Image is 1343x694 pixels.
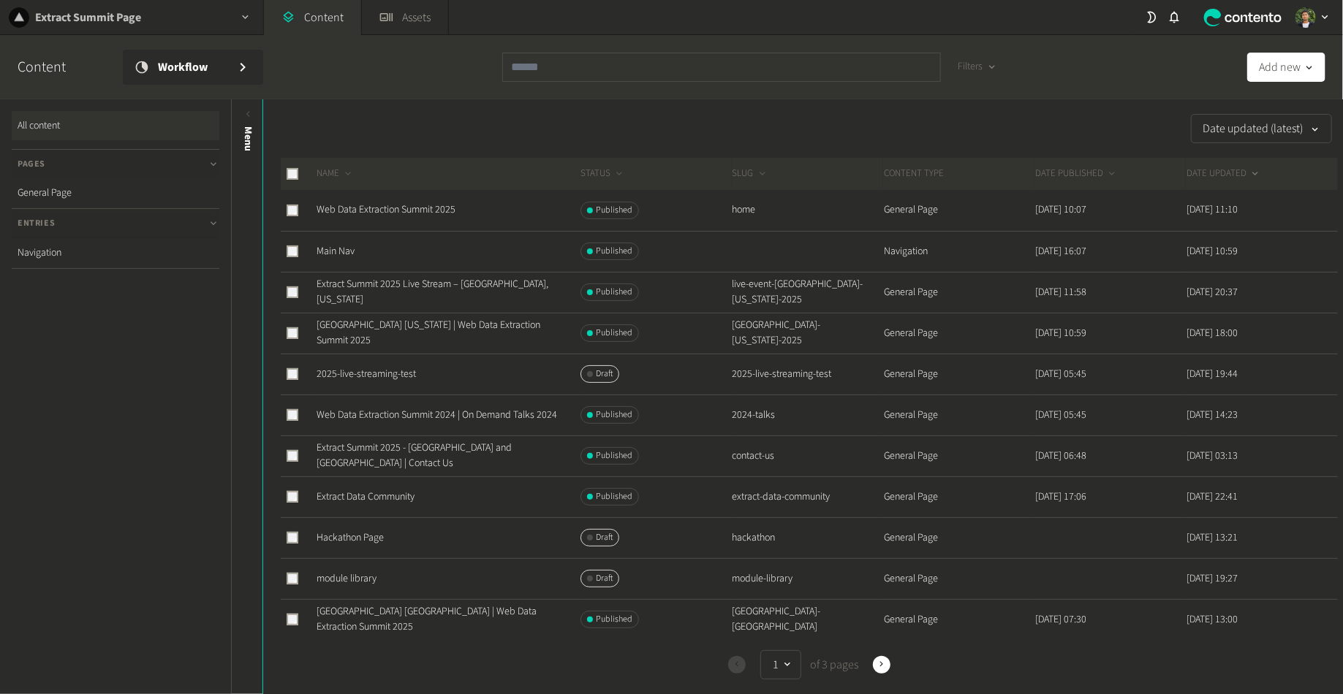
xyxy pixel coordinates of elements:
[18,158,45,171] span: Pages
[580,167,625,181] button: STATUS
[807,656,858,674] span: of 3 pages
[760,650,801,679] button: 1
[732,435,883,476] td: contact-us
[596,286,632,299] span: Published
[883,158,1034,190] th: CONTENT TYPE
[1035,408,1086,422] time: [DATE] 05:45
[317,604,537,634] a: [GEOGRAPHIC_DATA] [GEOGRAPHIC_DATA] | Web Data Extraction Summit 2025
[883,517,1034,558] td: General Page
[1035,167,1118,181] button: DATE PUBLISHED
[1035,202,1086,217] time: [DATE] 10:07
[1035,285,1086,300] time: [DATE] 11:58
[317,202,455,217] a: Web Data Extraction Summit 2025
[1035,244,1086,259] time: [DATE] 16:07
[947,53,1009,82] button: Filters
[883,558,1034,599] td: General Page
[1035,326,1086,340] time: [DATE] 10:59
[317,530,384,545] a: Hackathon Page
[317,244,355,259] a: Main Nav
[158,58,225,76] span: Workflow
[883,272,1034,313] td: General Page
[123,50,263,85] a: Workflow
[1187,449,1238,463] time: [DATE] 03:13
[732,354,883,394] td: 2025-live-streaming-test
[1187,408,1238,422] time: [DATE] 14:23
[596,572,613,585] span: Draft
[317,571,377,586] a: module library
[317,318,540,348] a: [GEOGRAPHIC_DATA] [US_STATE] | Web Data Extraction Summit 2025
[317,489,415,504] a: Extract Data Community
[12,238,219,267] a: Navigation
[732,599,883,640] td: [GEOGRAPHIC_DATA]-[GEOGRAPHIC_DATA]
[732,517,883,558] td: hackathon
[596,245,632,258] span: Published
[9,7,29,28] img: Extract Summit Page
[596,204,632,217] span: Published
[733,167,768,181] button: SLUG
[883,599,1034,640] td: General Page
[1187,571,1238,586] time: [DATE] 19:27
[732,394,883,435] td: 2024-talks
[883,190,1034,231] td: General Page
[35,9,141,26] h2: Extract Summit Page
[1191,114,1332,143] button: Date updated (latest)
[596,490,632,503] span: Published
[1187,326,1238,340] time: [DATE] 18:00
[317,277,548,307] a: Extract Summit 2025 Live Stream – [GEOGRAPHIC_DATA], [US_STATE]
[1035,449,1086,463] time: [DATE] 06:48
[317,408,557,422] a: Web Data Extraction Summit 2024 | On Demand Talks 2024
[732,558,883,599] td: module-library
[1187,202,1238,217] time: [DATE] 11:10
[1035,489,1086,504] time: [DATE] 17:06
[883,394,1034,435] td: General Page
[596,327,632,340] span: Published
[596,408,632,422] span: Published
[317,167,354,181] button: NAME
[1187,285,1238,300] time: [DATE] 20:37
[883,476,1034,517] td: General Page
[12,111,219,140] a: All content
[596,367,613,381] span: Draft
[883,354,1034,394] td: General Page
[1295,7,1316,28] img: Arnold Alexander
[1035,367,1086,381] time: [DATE] 05:45
[241,126,256,151] span: Menu
[1187,612,1238,627] time: [DATE] 13:00
[596,531,613,544] span: Draft
[596,613,632,626] span: Published
[1035,612,1086,627] time: [DATE] 07:30
[732,313,883,354] td: [GEOGRAPHIC_DATA]-[US_STATE]-2025
[883,435,1034,476] td: General Page
[18,56,99,78] h2: Content
[883,231,1034,272] td: Navigation
[12,178,219,207] a: General Page
[1187,167,1261,181] button: DATE UPDATED
[958,59,983,75] span: Filters
[317,367,416,381] a: 2025-live-streaming-test
[317,441,512,470] a: Extract Summit 2025 - [GEOGRAPHIC_DATA] and [GEOGRAPHIC_DATA] | Contact Us
[732,190,883,231] td: home
[1187,489,1238,504] time: [DATE] 22:41
[1187,367,1238,381] time: [DATE] 19:44
[732,476,883,517] td: extract-data-community
[1187,530,1238,545] time: [DATE] 13:21
[18,217,55,230] span: Entries
[596,449,632,462] span: Published
[1187,244,1238,259] time: [DATE] 10:59
[1247,53,1325,82] button: Add new
[732,272,883,313] td: live-event-[GEOGRAPHIC_DATA]-[US_STATE]-2025
[883,313,1034,354] td: General Page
